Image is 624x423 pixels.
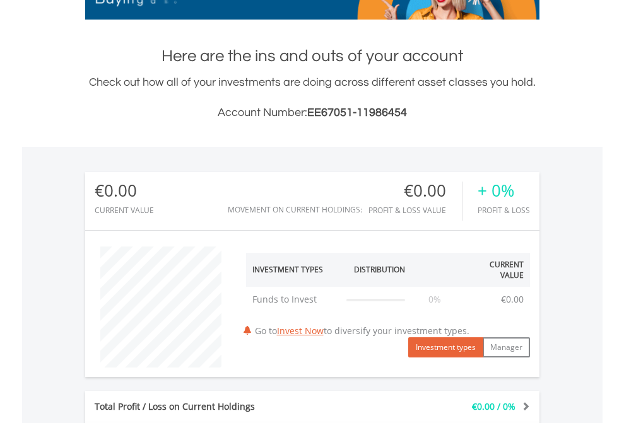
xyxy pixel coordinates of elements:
[307,107,407,119] span: EE67051-11986454
[85,104,539,122] h3: Account Number:
[246,287,341,312] td: Funds to Invest
[85,45,539,67] h1: Here are the ins and outs of your account
[228,206,362,214] div: Movement on Current Holdings:
[483,337,530,357] button: Manager
[495,287,530,312] td: €0.00
[472,400,515,412] span: €0.00 / 0%
[85,74,539,122] div: Check out how all of your investments are doing across different asset classes you hold.
[411,287,459,312] td: 0%
[368,182,462,200] div: €0.00
[368,206,462,214] div: Profit & Loss Value
[478,182,530,200] div: + 0%
[95,182,154,200] div: €0.00
[85,400,350,413] div: Total Profit / Loss on Current Holdings
[354,264,405,275] div: Distribution
[408,337,483,357] button: Investment types
[246,253,341,287] th: Investment Types
[478,206,530,214] div: Profit & Loss
[277,325,324,337] a: Invest Now
[237,240,539,357] div: Go to to diversify your investment types.
[459,253,530,287] th: Current Value
[95,206,154,214] div: CURRENT VALUE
